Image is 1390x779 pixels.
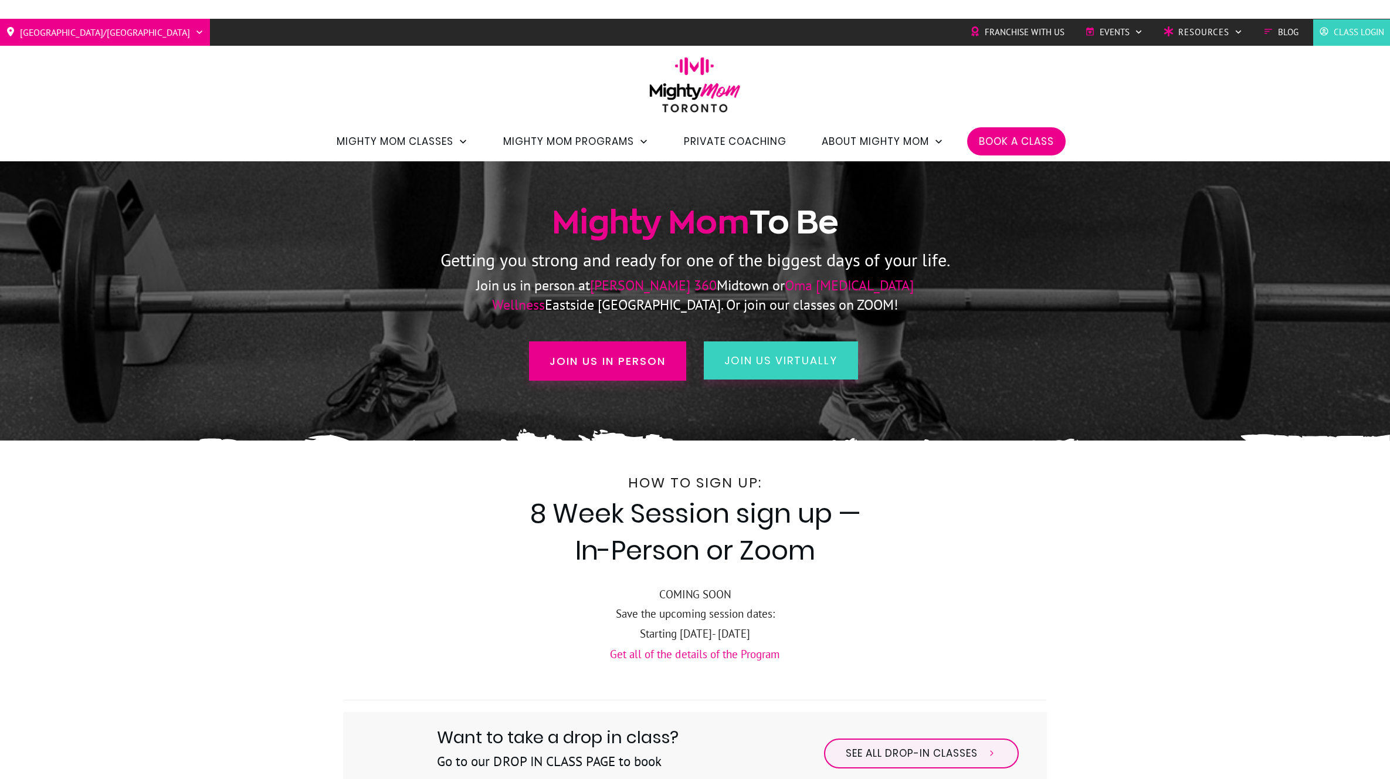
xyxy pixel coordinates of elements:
span: About Mighty Mom [822,131,929,151]
span: Mighty Mom [552,204,750,239]
p: Starting [DATE]- [DATE] [344,624,1046,643]
a: See All Drop-in Classes [824,739,1019,769]
span: Franchise with Us [985,23,1064,41]
a: join us virtually [704,341,858,380]
span: Class Login [1334,23,1384,41]
h1: To Be [344,201,1046,243]
span: Mighty Mom Classes [337,131,453,151]
p: COMING SOON Save the upcoming session dates: [344,585,1046,624]
a: Book a Class [979,131,1054,151]
span: Mighty Mom Programs [503,131,634,151]
span: Events [1100,23,1130,41]
span: Blog [1278,23,1299,41]
a: Resources [1164,23,1243,41]
a: Class Login [1319,23,1384,41]
span: Want to take a drop in class? [437,726,679,749]
span: See All Drop-in Classes [846,747,978,760]
p: Getting you strong and ready for one of the biggest days of your life. [344,245,1046,276]
span: [GEOGRAPHIC_DATA]/[GEOGRAPHIC_DATA] [20,23,190,42]
p: Join us in person at Midtown or Eastside [GEOGRAPHIC_DATA]. Or join our classes on ZOOM! [427,276,964,314]
span: 8 Week Session sign up — In-Person or Zoom [530,495,860,569]
span: join us virtually [724,353,838,368]
span: Resources [1178,23,1229,41]
a: Blog [1263,23,1299,41]
img: mightymom-logo-toronto [643,57,747,121]
a: Mighty Mom Programs [503,131,649,151]
a: Franchise with Us [970,23,1064,41]
a: About Mighty Mom [822,131,944,151]
a: Get all of the details of the Program [610,647,780,661]
span: How to Sign Up: [628,473,762,492]
a: Join us in person [529,341,686,381]
a: [GEOGRAPHIC_DATA]/[GEOGRAPHIC_DATA] [6,23,204,42]
span: [PERSON_NAME] 360 [590,276,717,294]
span: Oma [MEDICAL_DATA] Wellness [492,276,914,313]
a: Private Coaching [684,131,786,151]
a: Events [1085,23,1143,41]
span: Join us in person [550,353,666,369]
a: Mighty Mom Classes [337,131,468,151]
